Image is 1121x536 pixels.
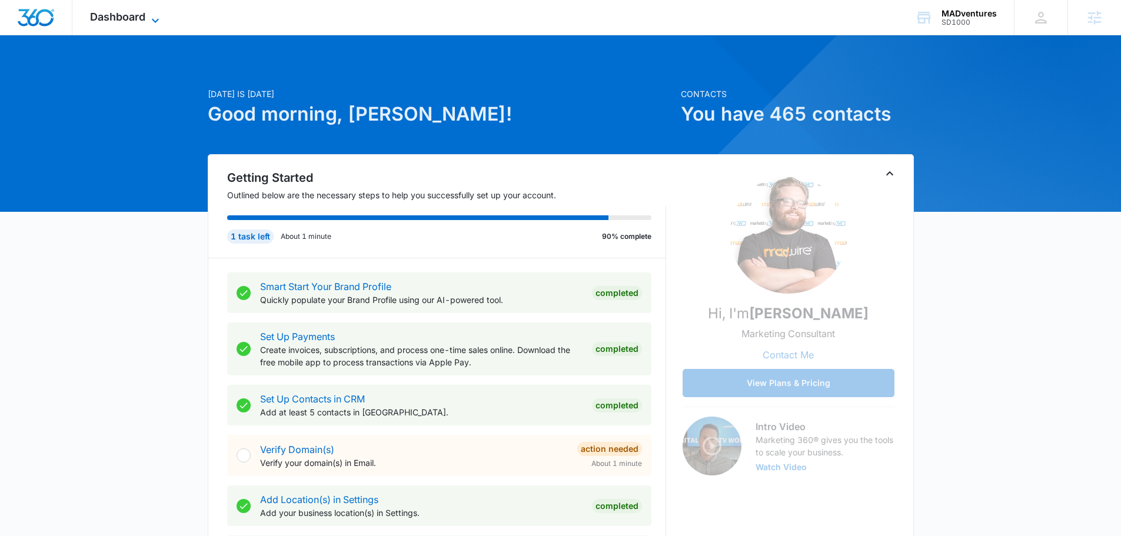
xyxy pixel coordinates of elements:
a: Set Up Payments [260,331,335,342]
p: Hi, I'm [708,303,869,324]
button: View Plans & Pricing [683,369,894,397]
p: Add at least 5 contacts in [GEOGRAPHIC_DATA]. [260,406,583,418]
img: Tyler Peterson [730,176,847,294]
h1: You have 465 contacts [681,100,914,128]
div: Completed [592,342,642,356]
a: Verify Domain(s) [260,444,334,455]
button: Contact Me [751,341,826,369]
h3: Intro Video [756,420,894,434]
strong: [PERSON_NAME] [749,305,869,322]
p: [DATE] is [DATE] [208,88,674,100]
a: Set Up Contacts in CRM [260,393,365,405]
span: Dashboard [90,11,145,23]
p: Marketing Consultant [741,327,835,341]
button: Watch Video [756,463,807,471]
p: Contacts [681,88,914,100]
p: Add your business location(s) in Settings. [260,507,583,519]
div: Completed [592,398,642,412]
h1: Good morning, [PERSON_NAME]! [208,100,674,128]
div: Completed [592,499,642,513]
a: Add Location(s) in Settings [260,494,378,505]
h2: Getting Started [227,169,666,187]
button: Toggle Collapse [883,167,897,181]
p: Marketing 360® gives you the tools to scale your business. [756,434,894,458]
div: account name [942,9,997,18]
img: Intro Video [683,417,741,475]
div: account id [942,18,997,26]
div: 1 task left [227,229,274,244]
span: About 1 minute [591,458,642,469]
a: Smart Start Your Brand Profile [260,281,391,292]
div: Action Needed [577,442,642,456]
p: About 1 minute [281,231,331,242]
div: Completed [592,286,642,300]
p: 90% complete [602,231,651,242]
p: Quickly populate your Brand Profile using our AI-powered tool. [260,294,583,306]
p: Outlined below are the necessary steps to help you successfully set up your account. [227,189,666,201]
p: Create invoices, subscriptions, and process one-time sales online. Download the free mobile app t... [260,344,583,368]
p: Verify your domain(s) in Email. [260,457,568,469]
